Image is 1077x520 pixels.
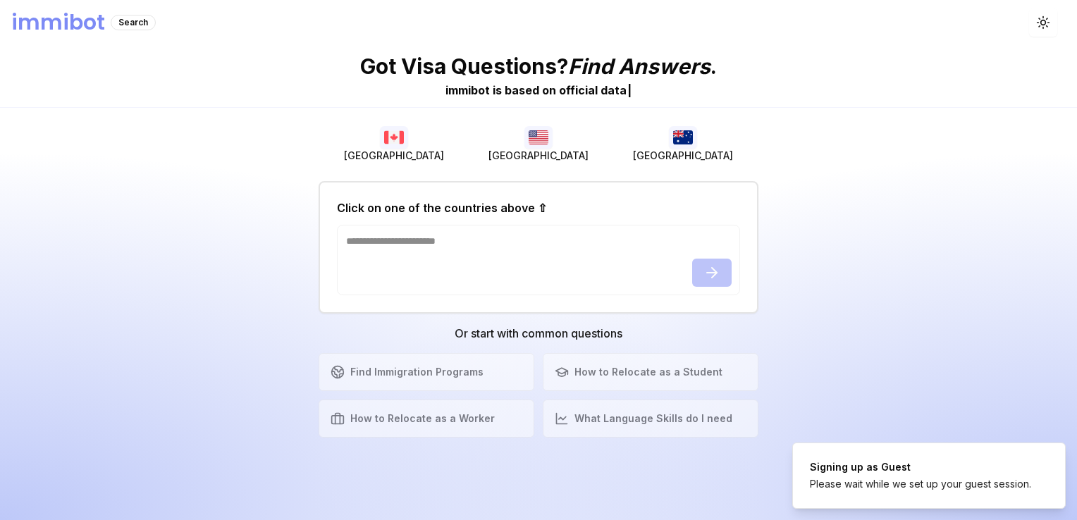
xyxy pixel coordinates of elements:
span: [GEOGRAPHIC_DATA] [344,149,444,163]
img: Australia flag [669,126,697,149]
div: immibot is [445,82,502,99]
h3: Or start with common questions [319,325,758,342]
div: Search [111,15,156,30]
span: [GEOGRAPHIC_DATA] [488,149,589,163]
span: b a s e d o n o f f i c i a l d a t a [505,83,627,97]
img: Canada flag [380,126,408,149]
div: Please wait while we set up your guest session. [810,477,1031,491]
div: Signing up as Guest [810,460,1031,474]
span: | [627,83,632,97]
span: [GEOGRAPHIC_DATA] [633,149,733,163]
h2: Click on one of the countries above ⇧ [337,199,547,216]
img: USA flag [524,126,553,149]
h1: immibot [11,10,105,35]
p: Got Visa Questions? . [360,54,717,79]
span: Find Answers [568,54,710,79]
